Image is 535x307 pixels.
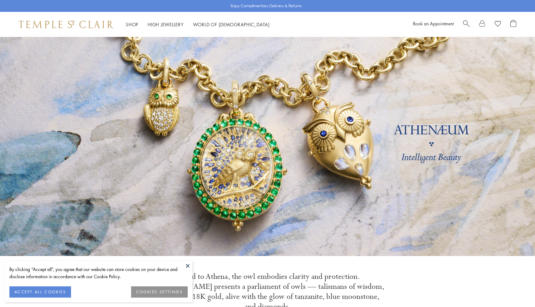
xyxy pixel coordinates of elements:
button: ACCEPT ALL COOKIES [9,286,71,298]
a: Book an Appointment [413,20,454,27]
button: COOKIES SETTINGS [131,286,188,298]
a: Search [463,20,470,29]
a: Open Shopping Bag [510,20,516,29]
a: View Wishlist [495,20,501,29]
a: World of [DEMOGRAPHIC_DATA]World of [DEMOGRAPHIC_DATA] [193,21,270,28]
a: High JewelleryHigh Jewellery [148,21,184,28]
nav: Main navigation [126,21,270,28]
div: By clicking “Accept all”, you agree that our website can store cookies on your device and disclos... [9,266,188,280]
a: ShopShop [126,21,138,28]
p: Enjoy Complimentary Delivery & Returns [231,3,302,9]
img: Temple St. Clair [19,21,113,28]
